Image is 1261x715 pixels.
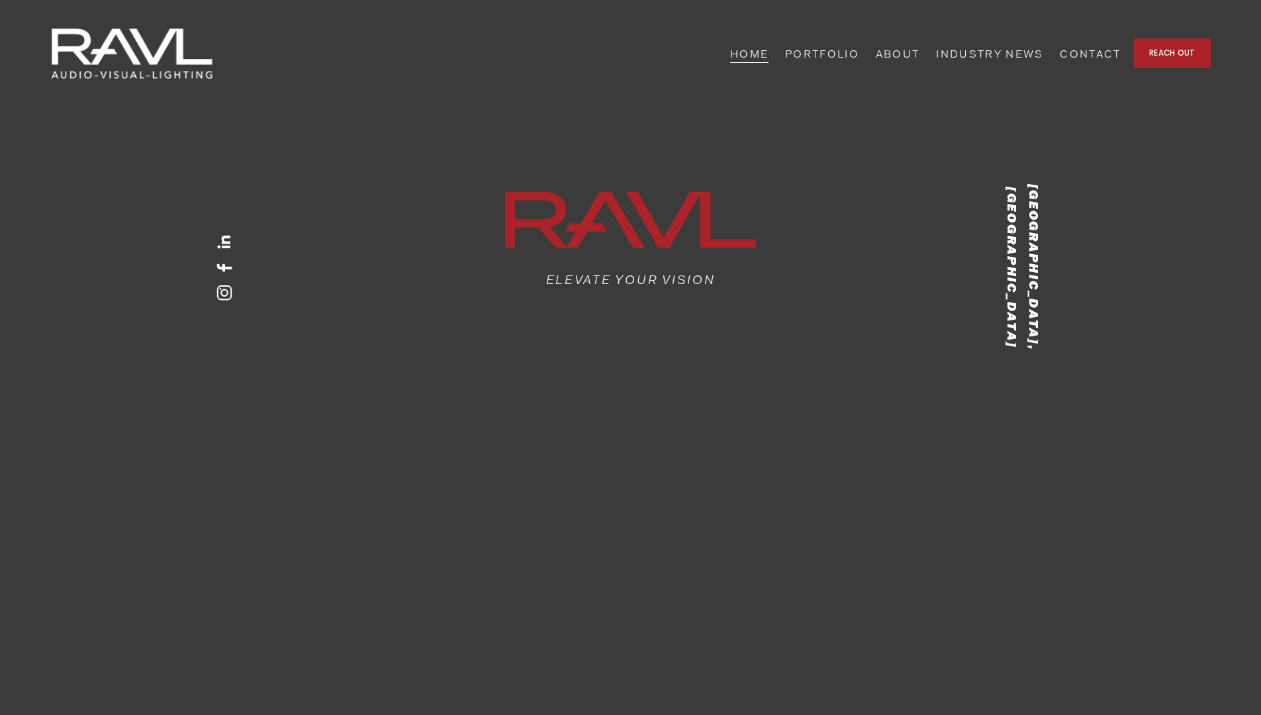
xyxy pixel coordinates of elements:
a: INDUSTRY NEWS [936,43,1043,64]
a: Instagram [216,285,232,301]
a: REACH OUT [1134,38,1211,68]
em: ELEVATE YOUR VISION [546,271,716,287]
a: CONTACT [1060,43,1121,64]
a: ABOUT [876,43,920,64]
a: HOME [730,43,769,64]
a: Facebook [216,260,232,276]
a: PORTFOLIO [785,43,859,64]
em: [GEOGRAPHIC_DATA], [GEOGRAPHIC_DATA] [1004,184,1042,356]
a: LinkedIn [216,235,232,251]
